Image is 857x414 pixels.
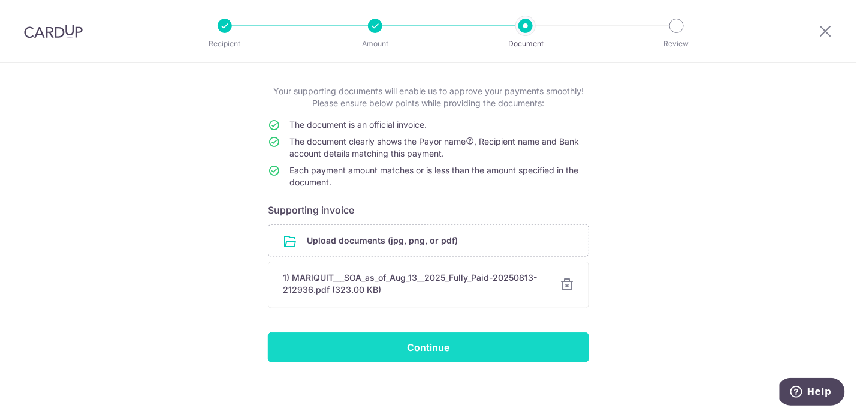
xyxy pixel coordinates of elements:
[268,224,589,257] div: Upload documents (jpg, png, or pdf)
[481,38,570,50] p: Document
[289,165,578,187] span: Each payment amount matches or is less than the amount specified in the document.
[289,136,579,158] span: The document clearly shows the Payor name , Recipient name and Bank account details matching this...
[289,119,427,130] span: The document is an official invoice.
[24,24,83,38] img: CardUp
[268,332,589,362] input: Continue
[632,38,721,50] p: Review
[780,378,845,408] iframe: Opens a widget where you can find more information
[268,203,589,217] h6: Supporting invoice
[180,38,269,50] p: Recipient
[283,272,545,296] div: 1) MARIQUIT___SOA_as_of_Aug_13__2025_Fully_Paid-20250813-212936.pdf (323.00 KB)
[268,85,589,109] p: Your supporting documents will enable us to approve your payments smoothly! Please ensure below p...
[331,38,420,50] p: Amount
